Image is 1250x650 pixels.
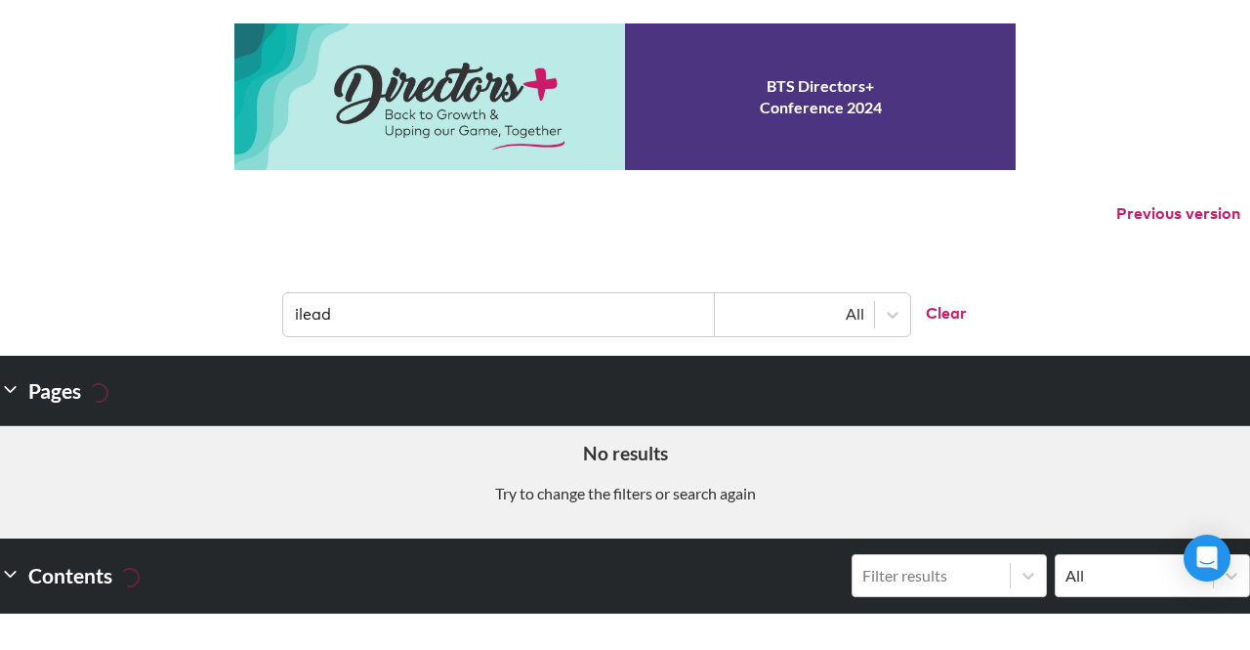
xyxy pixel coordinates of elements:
[15,441,1235,467] h5: No results
[1065,565,1203,586] div: All
[1116,203,1240,225] button: Previous version
[15,483,1235,504] p: Try to change the filters or search again
[862,565,1000,586] div: Filter results
[910,293,967,336] button: Clear
[283,293,715,336] input: Find contents, pages and demos...
[234,23,1016,170] a: Conference 2024
[725,303,864,325] div: All
[1184,535,1230,582] div: Open Intercom Messenger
